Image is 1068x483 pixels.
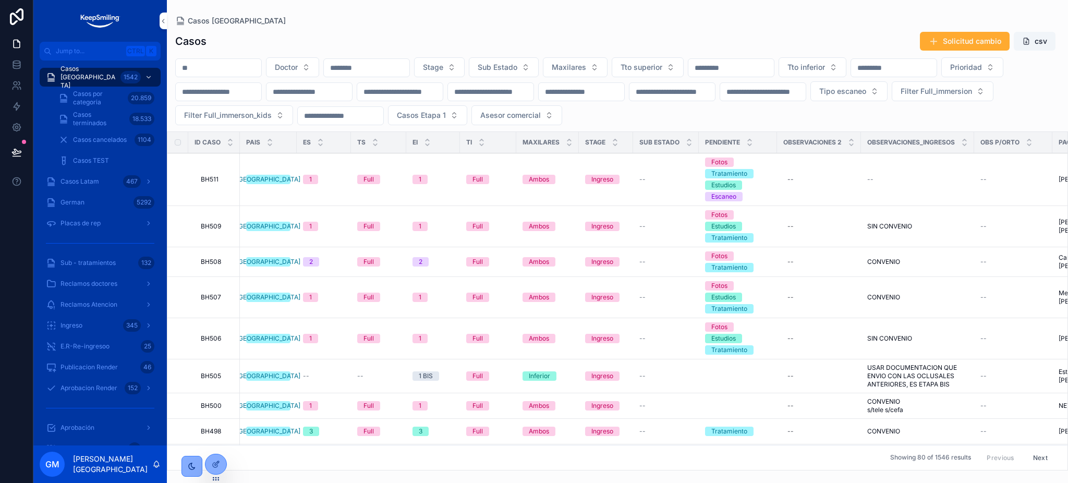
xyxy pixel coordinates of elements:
div: Ingreso [591,293,613,302]
div: 2 [419,257,422,267]
div: 132 [138,257,154,269]
a: 1 BIS [412,371,454,381]
div: 345 [123,319,141,332]
a: -- [980,175,1046,184]
button: Select Button [175,105,293,125]
a: -- [303,372,345,380]
a: BH511 [201,175,234,184]
a: FotosEstudiosTratamiento [705,322,771,355]
a: -- [867,175,968,184]
span: K [147,47,155,55]
span: -- [980,334,987,343]
span: -- [980,427,987,436]
span: BH498 [201,427,221,436]
a: -- [980,293,1046,301]
img: App logo [79,13,120,29]
span: Filter Full_immerson_kids [184,110,272,120]
h1: Casos [175,34,207,49]
a: [GEOGRAPHIC_DATA] [246,371,290,381]
div: Fotos [711,322,727,332]
div: 2 [309,257,313,267]
a: [GEOGRAPHIC_DATA] [246,175,290,184]
a: Edición51 [40,439,161,458]
div: 25 [141,340,154,353]
span: Maxilares [552,62,586,73]
span: Casos por categoria [73,90,124,106]
span: BH506 [201,334,221,343]
span: Tipo escaneo [819,86,866,96]
a: -- [639,222,693,231]
a: -- [639,258,693,266]
div: Full [472,427,483,436]
div: Fotos [711,281,727,291]
a: Full [357,427,400,436]
div: Estudios [711,180,736,190]
span: Publicacion Render [60,363,118,371]
div: Tratamiento [711,263,747,272]
a: -- [639,427,693,436]
div: Fotos [711,251,727,261]
span: Ctrl [126,46,145,56]
div: -- [787,427,794,436]
div: 1 [419,222,421,231]
div: Full [472,401,483,410]
div: Estudios [711,334,736,343]
div: -- [787,222,794,231]
span: Doctor [275,62,298,73]
a: Ingreso [585,222,627,231]
a: Full [466,293,510,302]
a: BH500 [201,402,234,410]
span: Casos terminados [73,111,125,127]
div: [GEOGRAPHIC_DATA] [236,222,300,231]
span: -- [980,372,987,380]
div: Full [363,401,374,410]
span: Placas de rep [60,219,101,227]
a: Ambos [523,257,573,267]
a: Ingreso [585,401,627,410]
a: CONVENIO [867,293,968,301]
a: -- [783,397,855,414]
span: Stage [423,62,443,73]
span: SIN CONVENIO [867,222,912,231]
a: Casos TEST [52,151,161,170]
div: Tratamiento [711,345,747,355]
div: -- [787,334,794,343]
a: 1 [412,334,454,343]
a: Placas de rep [40,214,161,233]
a: Ingreso [585,334,627,343]
a: Full [466,222,510,231]
a: -- [783,253,855,270]
span: SIN CONVENIO [867,334,912,343]
a: FotosTratamientoEstudiosEscaneo [705,158,771,201]
a: Sub - tratamientos132 [40,253,161,272]
a: E.R-Re-ingresoo25 [40,337,161,356]
a: Full [357,293,400,302]
span: BH508 [201,258,221,266]
a: -- [783,330,855,347]
div: Ingreso [591,257,613,267]
a: -- [980,427,1046,436]
div: Inferior [529,371,550,381]
span: Solicitud cambio [943,36,1001,46]
button: Solicitud cambio [920,32,1010,51]
div: [GEOGRAPHIC_DATA] [236,257,300,267]
div: Full [363,293,374,302]
a: Ambos [523,401,573,410]
a: 2 [412,257,454,267]
a: Ambos [523,427,573,436]
div: 1 [309,334,312,343]
span: Casos [GEOGRAPHIC_DATA] [188,16,286,26]
a: Full [357,257,400,267]
span: Reclamos Atencion [60,300,117,309]
div: 467 [123,175,141,188]
button: Select Button [414,57,465,77]
a: FotosTratamiento [705,251,771,272]
span: ID Caso [195,138,221,147]
div: Full [472,222,483,231]
a: Aprobación [40,418,161,437]
div: 46 [140,361,154,373]
div: [GEOGRAPHIC_DATA] [236,427,300,436]
div: Tratamiento [711,427,747,436]
span: -- [639,334,646,343]
a: [GEOGRAPHIC_DATA] [246,401,290,410]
